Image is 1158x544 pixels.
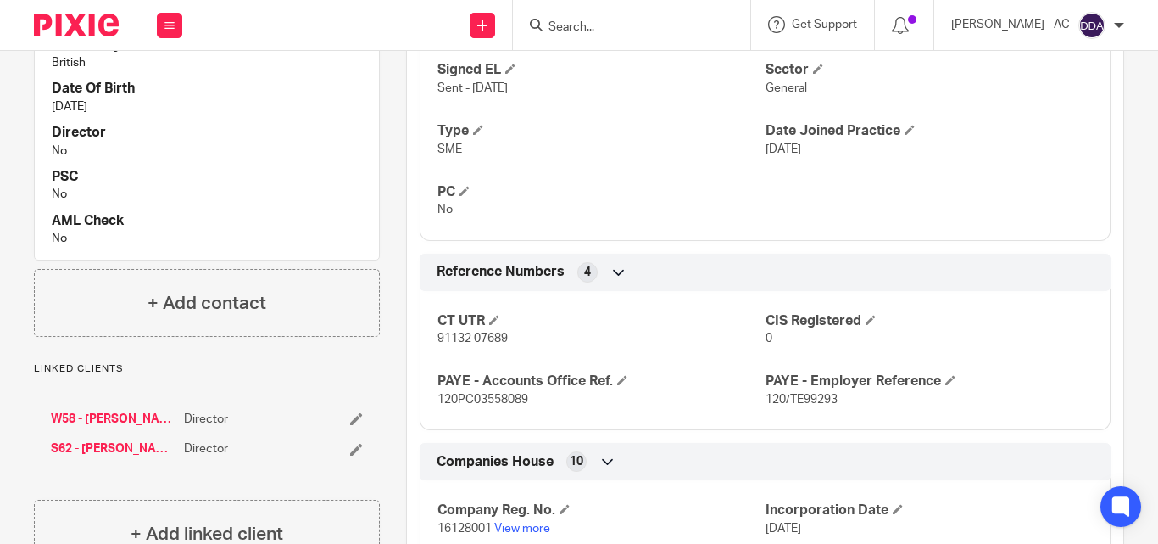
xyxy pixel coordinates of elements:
span: 0 [766,333,772,345]
p: Linked clients [34,362,380,376]
h4: CIS Registered [766,312,1093,330]
a: View more [494,523,550,535]
a: W58 - [PERSON_NAME] [51,411,175,428]
p: No [52,186,362,203]
img: svg%3E [1078,12,1105,39]
span: Companies House [437,453,554,471]
span: 10 [570,453,583,470]
h4: Director [52,124,362,142]
span: Reference Numbers [437,263,565,281]
span: SME [437,143,462,155]
h4: Date Joined Practice [766,122,1093,140]
h4: Company Reg. No. [437,502,765,519]
h4: Incorporation Date [766,502,1093,519]
h4: Sector [766,61,1093,79]
span: 16128001 [437,523,492,535]
img: Pixie [34,14,119,36]
h4: + Add contact [148,290,266,317]
span: 91132 07689 [437,333,508,345]
p: No [52,143,362,160]
h4: Type [437,122,765,140]
span: [DATE] [766,143,801,155]
h4: PAYE - Accounts Office Ref. [437,373,765,390]
h4: AML Check [52,212,362,230]
span: 120/TE99293 [766,394,838,406]
span: [DATE] [766,523,801,535]
span: 4 [584,264,591,281]
h4: PSC [52,168,362,186]
span: Sent - [DATE] [437,82,508,94]
p: No [52,230,362,247]
h4: PC [437,183,765,201]
input: Search [547,20,699,36]
span: Get Support [792,19,857,31]
p: British [52,54,362,71]
a: S62 - [PERSON_NAME] [51,440,175,457]
p: [PERSON_NAME] - AC [951,16,1070,33]
span: Director [184,411,228,428]
span: No [437,204,453,216]
h4: PAYE - Employer Reference [766,373,1093,390]
span: Director [184,440,228,457]
p: [DATE] [52,98,362,115]
span: 120PC03558089 [437,394,528,406]
h4: CT UTR [437,312,765,330]
h4: Signed EL [437,61,765,79]
h4: Date Of Birth [52,80,362,98]
span: General [766,82,807,94]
